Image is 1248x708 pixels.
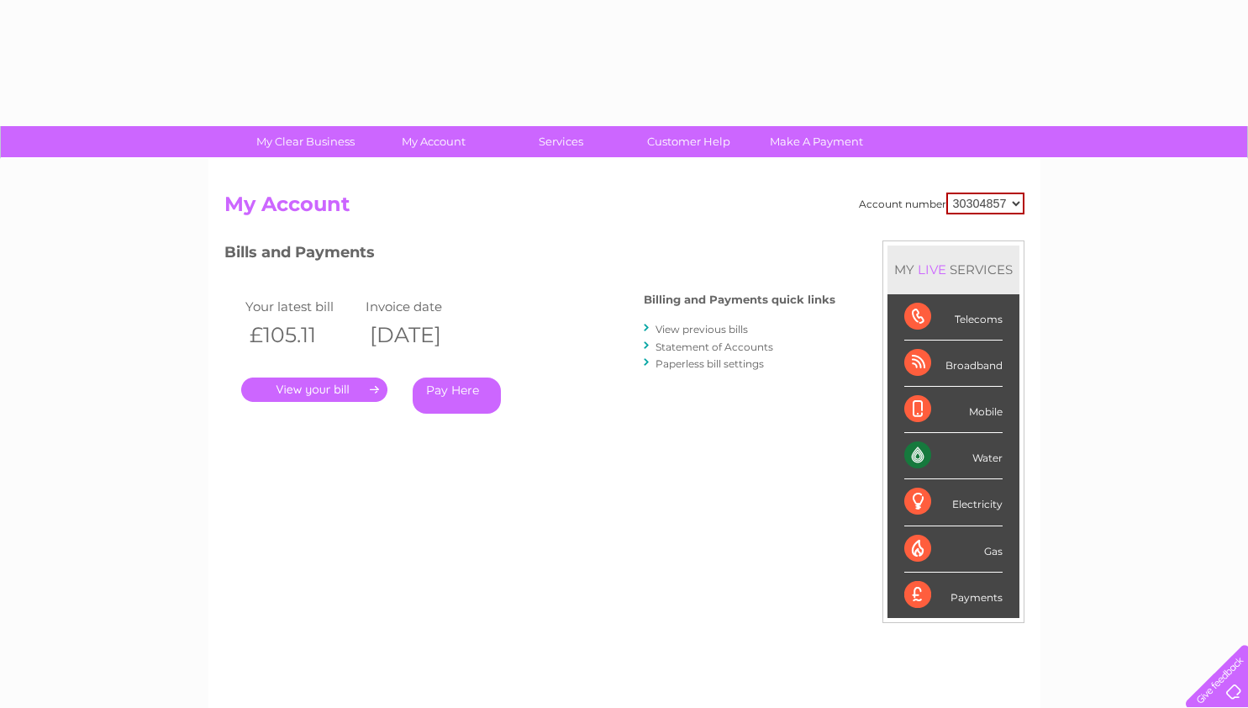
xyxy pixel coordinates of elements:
h2: My Account [224,193,1024,225]
a: Make A Payment [747,126,886,157]
div: Mobile [904,387,1003,433]
h3: Bills and Payments [224,240,835,270]
div: MY SERVICES [887,246,1019,293]
a: . [241,378,387,402]
div: LIVE [914,262,950,277]
td: Invoice date [361,295,482,318]
div: Electricity [904,479,1003,526]
a: Services [492,126,630,157]
th: [DATE] [361,318,482,352]
a: Paperless bill settings [656,357,764,370]
a: Pay Here [413,378,501,414]
div: Telecoms [904,294,1003,341]
a: My Clear Business [236,126,375,157]
a: Statement of Accounts [656,341,773,353]
div: Payments [904,573,1003,618]
h4: Billing and Payments quick links [644,293,835,306]
div: Broadband [904,341,1003,387]
div: Gas [904,526,1003,573]
div: Account number [859,193,1024,214]
td: Your latest bill [241,295,362,318]
div: Water [904,433,1003,479]
a: My Account [364,126,503,157]
a: View previous bills [656,323,748,336]
a: Customer Help [619,126,758,157]
th: £105.11 [241,318,362,352]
